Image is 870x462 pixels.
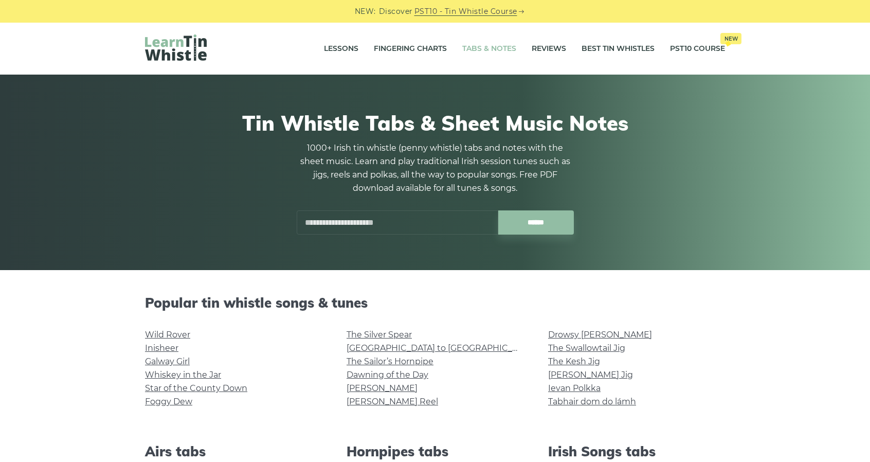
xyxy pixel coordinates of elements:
img: LearnTinWhistle.com [145,34,207,61]
h2: Hornpipes tabs [347,443,523,459]
a: [GEOGRAPHIC_DATA] to [GEOGRAPHIC_DATA] [347,343,536,353]
a: Galway Girl [145,357,190,366]
a: Tabhair dom do lámh [548,397,636,406]
p: 1000+ Irish tin whistle (penny whistle) tabs and notes with the sheet music. Learn and play tradi... [296,141,574,195]
span: New [720,33,741,44]
h2: Airs tabs [145,443,322,459]
h2: Irish Songs tabs [548,443,725,459]
a: Dawning of the Day [347,370,428,380]
h1: Tin Whistle Tabs & Sheet Music Notes [145,111,725,135]
a: The Kesh Jig [548,357,600,366]
h2: Popular tin whistle songs & tunes [145,295,725,311]
a: Reviews [532,36,566,62]
a: The Silver Spear [347,330,412,340]
a: [PERSON_NAME] Reel [347,397,438,406]
a: [PERSON_NAME] Jig [548,370,633,380]
a: Fingering Charts [374,36,447,62]
a: The Swallowtail Jig [548,343,625,353]
a: Whiskey in the Jar [145,370,221,380]
a: Tabs & Notes [462,36,516,62]
a: Ievan Polkka [548,383,601,393]
a: Lessons [324,36,358,62]
a: PST10 CourseNew [670,36,725,62]
a: Drowsy [PERSON_NAME] [548,330,652,340]
a: Star of the County Down [145,383,247,393]
a: Foggy Dew [145,397,192,406]
a: The Sailor’s Hornpipe [347,357,433,366]
a: Inisheer [145,343,178,353]
a: [PERSON_NAME] [347,383,418,393]
a: Best Tin Whistles [582,36,655,62]
a: Wild Rover [145,330,190,340]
